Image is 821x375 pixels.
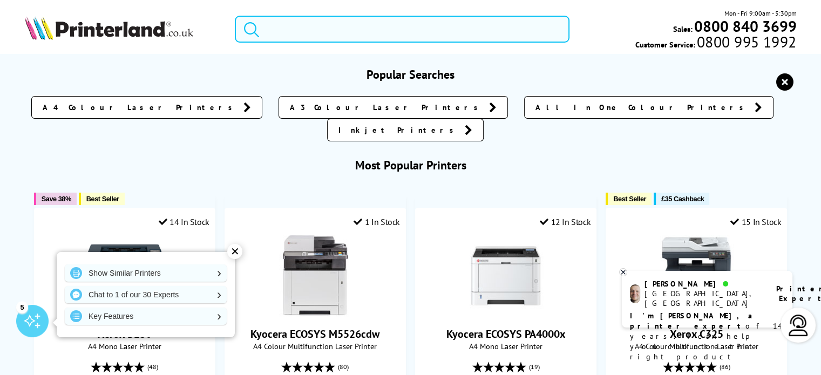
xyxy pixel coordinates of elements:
span: Best Seller [613,195,646,203]
b: 0800 840 3699 [694,16,796,36]
img: Kyocera ECOSYS PA4000x [465,235,546,316]
span: Save 38% [42,195,71,203]
a: All In One Colour Printers [524,96,773,119]
a: 0800 840 3699 [692,21,796,31]
span: Inkjet Printers [338,125,459,135]
span: A4 Colour Multifunction Laser Printer [230,341,400,351]
button: Best Seller [79,193,125,205]
div: ✕ [227,244,242,259]
span: Sales: [673,24,692,34]
a: Kyocera ECOSYS M5526cdw [275,308,356,318]
span: £35 Cashback [661,195,704,203]
a: Kyocera ECOSYS PA4000x [465,308,546,318]
a: Printerland Logo [25,16,221,42]
div: 1 In Stock [354,216,400,227]
img: ashley-livechat.png [630,284,640,303]
span: Best Seller [86,195,119,203]
button: Save 38% [34,193,77,205]
b: I'm [PERSON_NAME], a printer expert [630,311,756,331]
div: 15 In Stock [730,216,781,227]
a: A3 Colour Laser Printers [279,96,508,119]
span: All In One Colour Printers [535,102,749,113]
img: Xerox B230 [84,235,165,316]
a: Kyocera ECOSYS M5526cdw [250,327,379,341]
img: Printerland Logo [25,16,193,40]
img: Kyocera ECOSYS M5526cdw [275,235,356,316]
span: A4 Mono Laser Printer [40,341,209,351]
span: Customer Service: [635,37,796,50]
input: Search product or brand [235,16,569,43]
img: user-headset-light.svg [788,315,809,336]
button: Best Seller [606,193,652,205]
span: A4 Colour Laser Printers [43,102,238,113]
a: Chat to 1 of our 30 Experts [65,286,227,303]
h3: Popular Searches [25,67,797,82]
span: A4 Colour Multifunction Laser Printer [612,341,781,351]
span: 0800 995 1992 [695,37,796,47]
div: 14 In Stock [159,216,209,227]
div: [GEOGRAPHIC_DATA], [GEOGRAPHIC_DATA] [644,289,763,308]
p: of 14 years! I can help you choose the right product [630,311,784,362]
button: £35 Cashback [654,193,709,205]
h3: Most Popular Printers [25,158,797,173]
span: A3 Colour Laser Printers [290,102,484,113]
span: Mon - Fri 9:00am - 5:30pm [724,8,796,18]
a: Show Similar Printers [65,264,227,282]
span: A4 Mono Laser Printer [421,341,591,351]
a: A4 Colour Laser Printers [31,96,262,119]
a: Kyocera ECOSYS PA4000x [446,327,566,341]
div: [PERSON_NAME] [644,279,763,289]
a: Key Features [65,308,227,325]
div: 12 In Stock [540,216,591,227]
img: Xerox C325 [656,235,737,316]
a: Inkjet Printers [327,119,484,141]
div: 5 [16,301,28,313]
